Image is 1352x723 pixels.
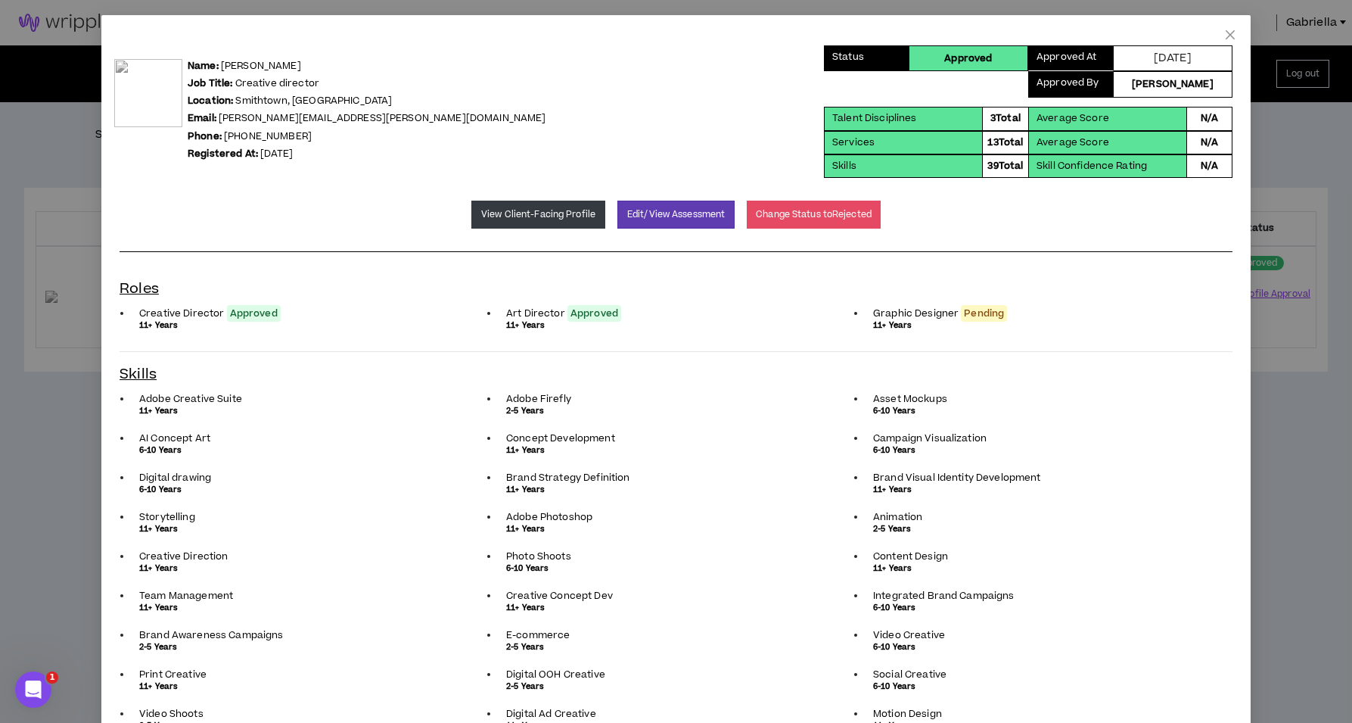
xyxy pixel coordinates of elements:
p: Campaign Visualization [873,432,1214,444]
p: Integrated Brand Campaigns [873,590,1214,602]
a: [PHONE_NUMBER] [224,129,312,143]
p: Creative Director [139,307,480,319]
p: Skills [832,159,856,173]
button: Edit/View Assessment [617,201,735,229]
b: Name: [188,59,219,73]
p: Status [832,50,864,67]
span: Pending [961,305,1007,322]
p: 11+ Years [139,602,480,614]
p: Digital OOH Creative [506,668,847,681]
span: Approved [567,305,621,322]
b: Registered At: [188,147,258,160]
p: [DATE] [188,147,546,161]
p: Average Score [1037,111,1109,126]
b: Phone: [188,129,222,143]
p: Average Score [1037,136,1109,150]
p: 11+ Years [506,484,847,496]
p: 39 Total [987,159,1023,173]
p: Social Creative [873,668,1214,681]
p: 2-5 Years [506,405,847,417]
p: E-commerce [506,629,847,641]
p: [PERSON_NAME] [1132,77,1214,92]
p: Print Creative [139,668,480,681]
p: 11+ Years [873,563,1214,575]
button: Close [1210,15,1251,56]
p: Digital drawing [139,472,480,484]
p: 11+ Years [139,681,480,693]
p: Creative director [188,76,546,91]
p: AI Concept Art [139,432,480,444]
p: Creative Concept Dev [506,590,847,602]
p: 11+ Years [506,319,847,332]
p: 11+ Years [506,602,847,614]
p: Brand Strategy Definition [506,472,847,484]
p: 6-10 Years [873,681,1214,693]
p: Approved At [1037,50,1097,67]
p: 11+ Years [873,319,1214,332]
span: Smithtown , [GEOGRAPHIC_DATA] [235,94,392,108]
p: 11+ Years [139,319,480,332]
a: View Client-Facing Profile [471,201,605,229]
p: 11+ Years [139,563,480,575]
p: 6-10 Years [506,563,847,575]
p: Creative Direction [139,550,480,563]
img: V0InnBmSGuhLC7KiFyuvyIWdwzBoeDwUO9NiPKzI.png [114,59,182,127]
b: Email: [188,111,216,125]
p: N/A [1201,136,1217,150]
p: 6-10 Years [873,602,1214,614]
p: Team Management [139,590,480,602]
p: Services [832,136,875,150]
p: 13 Total [987,136,1023,150]
p: Brand Visual Identity Development [873,472,1214,484]
p: 2-5 Years [506,681,847,693]
p: Content Design [873,550,1214,563]
span: 1 [46,672,58,684]
p: Photo Shoots [506,550,847,563]
p: Approved By [1037,76,1099,93]
button: Change Status toRejected [747,201,881,229]
p: 6-10 Years [873,405,1214,417]
p: Digital Ad Creative [506,708,847,720]
p: 2-5 Years [139,641,480,653]
p: 6-10 Years [139,444,480,457]
p: Video Creative [873,629,1214,641]
p: Approved [944,51,992,66]
p: Adobe Firefly [506,393,847,405]
p: 2-5 Years [873,523,1214,535]
p: Adobe Creative Suite [139,393,480,405]
p: 11+ Years [139,405,480,417]
p: 11+ Years [139,523,480,535]
a: [PERSON_NAME][EMAIL_ADDRESS][PERSON_NAME][DOMAIN_NAME] [219,111,546,125]
p: 11+ Years [873,484,1214,496]
h4: Roles [120,279,1232,300]
p: 11+ Years [506,523,847,535]
span: close [1224,29,1236,41]
iframe: Intercom live chat [15,672,51,708]
p: N/A [1201,111,1217,126]
p: N/A [1201,159,1217,173]
p: Concept Development [506,432,847,444]
p: Asset Mockups [873,393,1214,405]
p: 3 Total [990,111,1021,126]
p: 11+ Years [506,444,847,457]
span: Approved [227,305,281,322]
p: 2-5 Years [506,641,847,653]
p: 6-10 Years [873,444,1214,457]
p: Art Director [506,307,847,319]
b: Job Title: [188,76,232,90]
p: Video Shoots [139,708,480,720]
p: Graphic Designer [873,307,1214,319]
p: Skill Confidence Rating [1037,159,1147,173]
p: Talent Disciplines [832,111,917,126]
p: Storytelling [139,511,480,523]
p: 6-10 Years [139,484,480,496]
p: [PERSON_NAME] [188,59,546,73]
h4: Skills [120,364,1232,385]
div: [DATE] [1114,45,1232,71]
p: 6-10 Years [873,641,1214,653]
p: Brand Awareness Campaigns [139,629,480,641]
p: Adobe Photoshop [506,511,847,523]
p: Motion Design [873,708,1214,720]
b: Location: [188,94,233,108]
p: Animation [873,511,1214,523]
